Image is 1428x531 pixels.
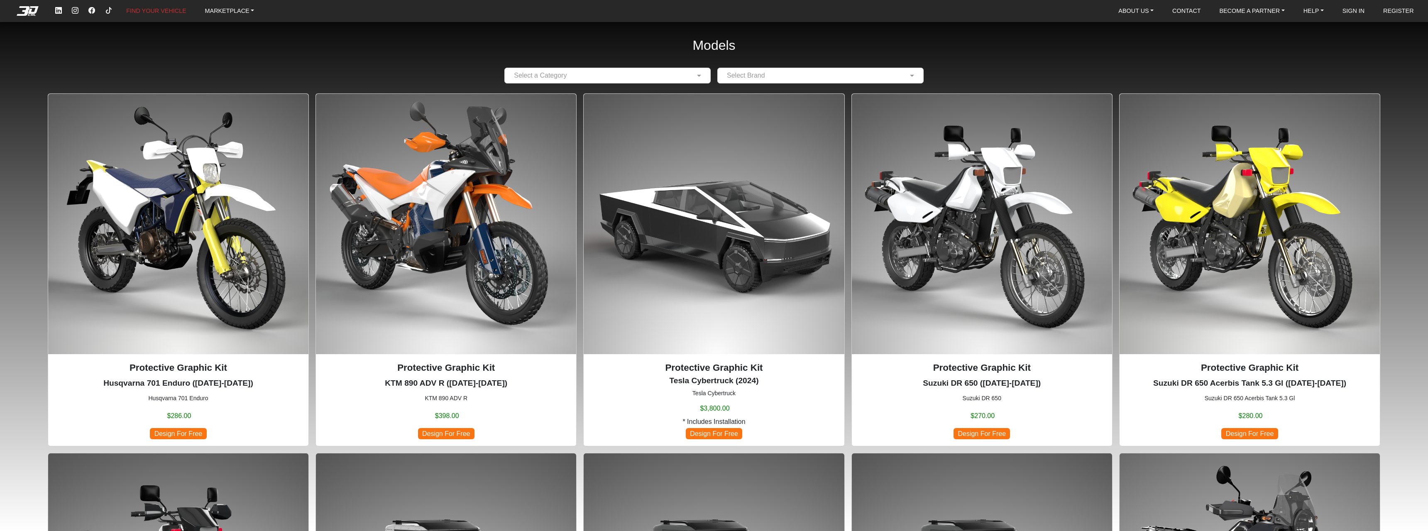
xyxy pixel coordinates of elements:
p: Protective Graphic Kit [323,361,570,375]
a: HELP [1300,4,1327,18]
div: Husqvarna 701 Enduro [48,93,309,446]
div: Suzuki DR 650 Acerbis Tank 5.3 Gl [1119,93,1380,446]
span: Design For Free [418,428,474,439]
small: Suzuki DR 650 Acerbis Tank 5.3 Gl [1126,394,1373,403]
p: Suzuki DR 650 (1996-2024) [858,377,1105,389]
span: Design For Free [954,428,1010,439]
div: KTM 890 ADV R [315,93,577,446]
small: Husqvarna 701 Enduro [55,394,302,403]
img: 701 Enduronull2016-2024 [48,94,308,354]
a: ABOUT US [1115,4,1157,18]
small: KTM 890 ADV R [323,394,570,403]
div: Suzuki DR 650 [851,93,1113,446]
h2: Models [692,27,735,64]
div: Tesla Cybertruck [583,93,844,446]
span: Design For Free [150,428,206,439]
span: $3,800.00 [700,404,729,414]
span: Design For Free [1221,428,1278,439]
span: $270.00 [971,411,995,421]
span: * Includes Installation [682,417,745,427]
img: DR 650Acerbis Tank 5.3 Gl1996-2024 [1120,94,1380,354]
p: Protective Graphic Kit [590,361,837,375]
a: BECOME A PARTNER [1216,4,1288,18]
p: Husqvarna 701 Enduro (2016-2024) [55,377,302,389]
span: $398.00 [435,411,459,421]
span: $286.00 [167,411,191,421]
img: Cybertrucknull2024 [584,94,844,354]
p: Protective Graphic Kit [55,361,302,375]
p: Suzuki DR 650 Acerbis Tank 5.3 Gl (1996-2024) [1126,377,1373,389]
a: CONTACT [1169,4,1204,18]
span: Design For Free [686,428,742,439]
a: FIND YOUR VEHICLE [123,4,189,18]
p: Tesla Cybertruck (2024) [590,375,837,387]
img: 890 ADV R null2023-2025 [316,94,576,354]
p: Protective Graphic Kit [1126,361,1373,375]
a: SIGN IN [1339,4,1368,18]
p: Protective Graphic Kit [858,361,1105,375]
span: $280.00 [1239,411,1263,421]
p: KTM 890 ADV R (2023-2025) [323,377,570,389]
a: REGISTER [1380,4,1417,18]
small: Suzuki DR 650 [858,394,1105,403]
img: DR 6501996-2024 [852,94,1112,354]
small: Tesla Cybertruck [590,389,837,398]
a: MARKETPLACE [202,4,258,18]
